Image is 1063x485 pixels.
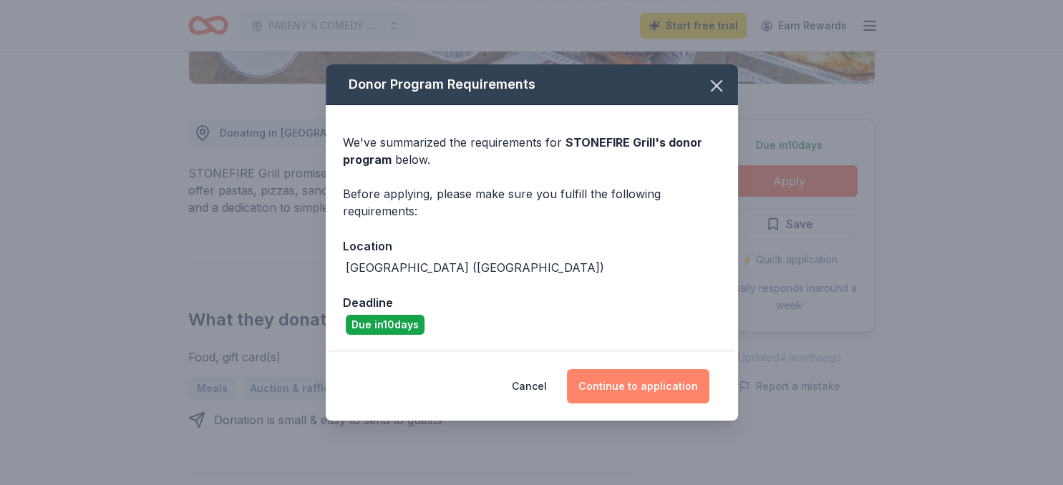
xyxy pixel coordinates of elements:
button: Cancel [512,369,547,403]
div: [GEOGRAPHIC_DATA] ([GEOGRAPHIC_DATA]) [346,259,604,276]
div: Before applying, please make sure you fulfill the following requirements: [343,185,721,220]
div: Due in 10 days [346,315,424,335]
button: Continue to application [567,369,709,403]
div: We've summarized the requirements for below. [343,134,721,168]
div: Donor Program Requirements [326,64,738,105]
div: Location [343,237,721,255]
div: Deadline [343,293,721,312]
